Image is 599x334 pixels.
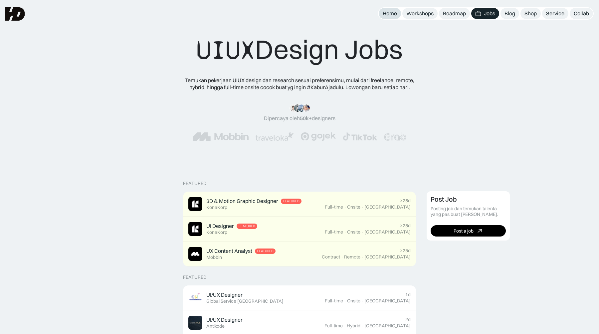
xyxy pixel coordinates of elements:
[361,298,364,304] div: ·
[206,198,278,205] div: 3D & Motion Graphic Designer
[484,10,495,17] div: Jobs
[524,10,537,17] div: Shop
[239,224,255,228] div: Featured
[361,204,364,210] div: ·
[364,229,411,235] div: [GEOGRAPHIC_DATA]
[180,77,419,91] div: Temukan pekerjaan UIUX design dan research sesuai preferensimu, mulai dari freelance, remote, hyb...
[257,249,274,253] div: Featured
[206,316,243,323] div: UI/UX Designer
[405,292,411,297] div: 1d
[206,254,222,260] div: Mobbin
[361,323,364,329] div: ·
[344,298,346,304] div: ·
[347,323,360,329] div: Hybrid
[188,197,202,211] img: Job Image
[325,298,343,304] div: Full-time
[206,248,252,254] div: UX Content Analyst
[183,242,416,266] a: Job ImageUX Content AnalystFeaturedMobbin>25dContract·Remote·[GEOGRAPHIC_DATA]
[344,204,346,210] div: ·
[361,254,364,260] div: ·
[520,8,541,19] a: Shop
[542,8,568,19] a: Service
[196,33,403,66] div: Design Jobs
[400,223,411,229] div: >25d
[188,247,202,261] img: Job Image
[400,198,411,204] div: >25d
[341,254,343,260] div: ·
[283,199,299,203] div: Featured
[439,8,470,19] a: Roadmap
[188,291,202,305] img: Job Image
[206,205,227,210] div: KonaKorp
[379,8,401,19] a: Home
[405,317,411,322] div: 2d
[402,8,438,19] a: Workshops
[344,229,346,235] div: ·
[500,8,519,19] a: Blog
[206,323,225,329] div: Antikode
[183,192,416,217] a: Job Image3D & Motion Graphic DesignerFeaturedKonaKorp>25dFull-time·Onsite·[GEOGRAPHIC_DATA]
[183,217,416,242] a: Job ImageUI DesignerFeaturedKonaKorp>25dFull-time·Onsite·[GEOGRAPHIC_DATA]
[343,323,346,329] div: ·
[546,10,564,17] div: Service
[347,298,360,304] div: Onsite
[322,254,340,260] div: Contract
[300,115,312,121] span: 50k+
[206,291,243,298] div: UI/UX Designer
[364,204,411,210] div: [GEOGRAPHIC_DATA]
[188,316,202,330] img: Job Image
[431,206,506,217] div: Posting job dan temukan talenta yang pas buat [PERSON_NAME].
[183,274,207,280] div: Featured
[364,323,411,329] div: [GEOGRAPHIC_DATA]
[196,34,255,66] span: UIUX
[183,285,416,310] a: Job ImageUI/UX DesignerGlobal Service [GEOGRAPHIC_DATA]1dFull-time·Onsite·[GEOGRAPHIC_DATA]
[344,254,360,260] div: Remote
[206,298,284,304] div: Global Service [GEOGRAPHIC_DATA]
[325,204,343,210] div: Full-time
[574,10,589,17] div: Collab
[443,10,466,17] div: Roadmap
[364,298,411,304] div: [GEOGRAPHIC_DATA]
[504,10,515,17] div: Blog
[454,228,474,234] div: Post a job
[324,323,343,329] div: Full-time
[471,8,499,19] a: Jobs
[570,8,593,19] a: Collab
[431,195,457,203] div: Post Job
[400,248,411,253] div: >25d
[188,222,202,236] img: Job Image
[206,223,234,230] div: UI Designer
[264,115,335,122] div: Dipercaya oleh designers
[206,230,227,235] div: KonaKorp
[383,10,397,17] div: Home
[347,229,360,235] div: Onsite
[431,225,506,237] a: Post a job
[406,10,434,17] div: Workshops
[325,229,343,235] div: Full-time
[183,181,207,186] div: Featured
[347,204,360,210] div: Onsite
[364,254,411,260] div: [GEOGRAPHIC_DATA]
[361,229,364,235] div: ·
